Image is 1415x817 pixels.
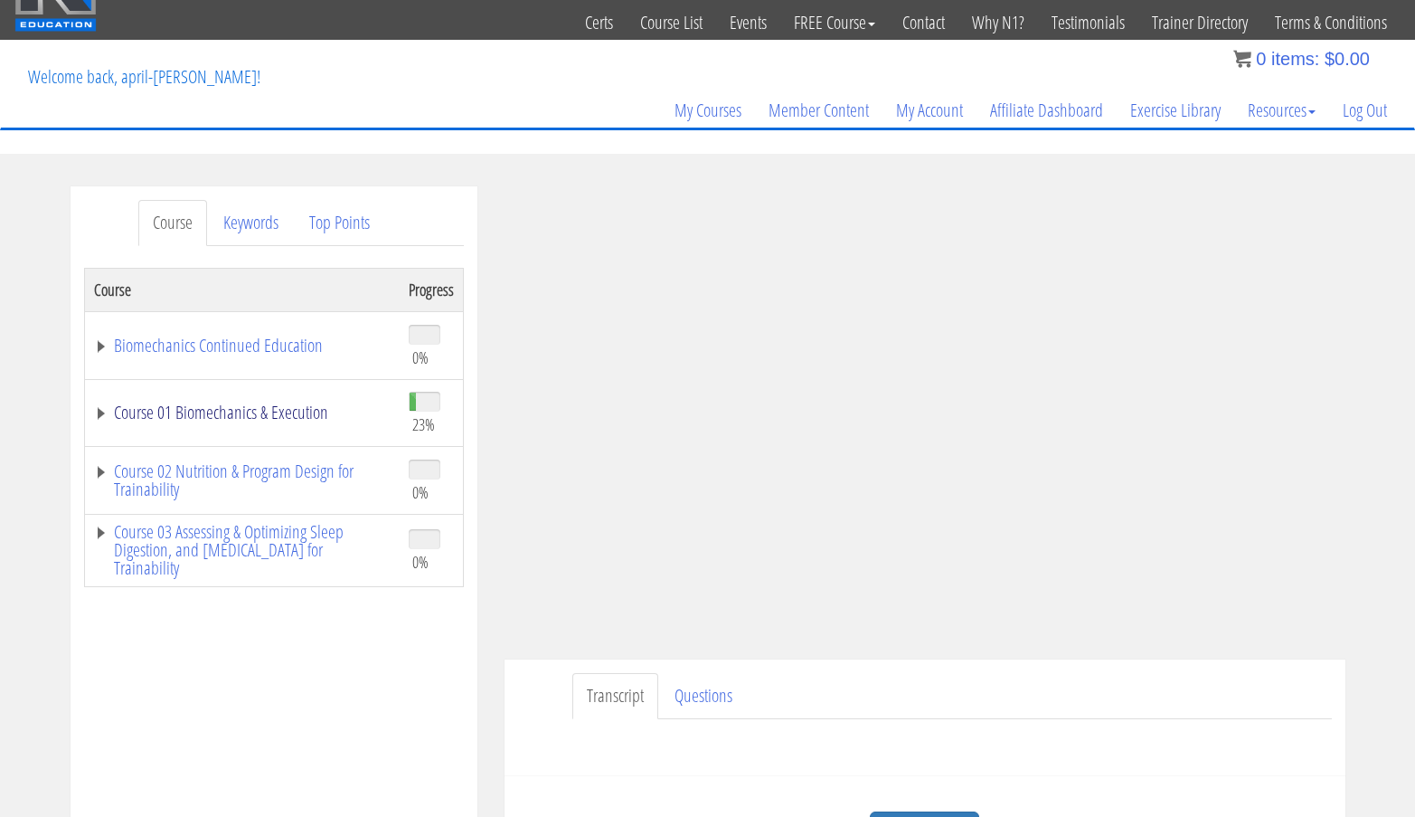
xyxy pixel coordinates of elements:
bdi: 0.00 [1325,49,1370,69]
a: Questions [660,673,747,719]
a: Top Points [295,200,384,246]
span: 0% [412,552,429,572]
th: Progress [400,268,464,311]
a: Transcript [572,673,658,719]
span: 0% [412,482,429,502]
a: Log Out [1329,67,1401,154]
p: Welcome back, april-[PERSON_NAME]! [14,41,274,113]
a: My Courses [661,67,755,154]
span: items: [1271,49,1319,69]
a: Member Content [755,67,882,154]
a: Exercise Library [1117,67,1234,154]
a: Keywords [209,200,293,246]
a: 0 items: $0.00 [1233,49,1370,69]
th: Course [84,268,400,311]
a: Course [138,200,207,246]
a: Resources [1234,67,1329,154]
span: 0% [412,347,429,367]
a: My Account [882,67,976,154]
span: $ [1325,49,1335,69]
a: Biomechanics Continued Education [94,337,391,355]
span: 23% [412,414,435,434]
a: Course 02 Nutrition & Program Design for Trainability [94,462,391,499]
a: Course 03 Assessing & Optimizing Sleep Digestion, and [MEDICAL_DATA] for Trainability [94,523,391,577]
img: icon11.png [1233,50,1251,68]
a: Affiliate Dashboard [976,67,1117,154]
span: 0 [1256,49,1266,69]
a: Course 01 Biomechanics & Execution [94,404,391,422]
